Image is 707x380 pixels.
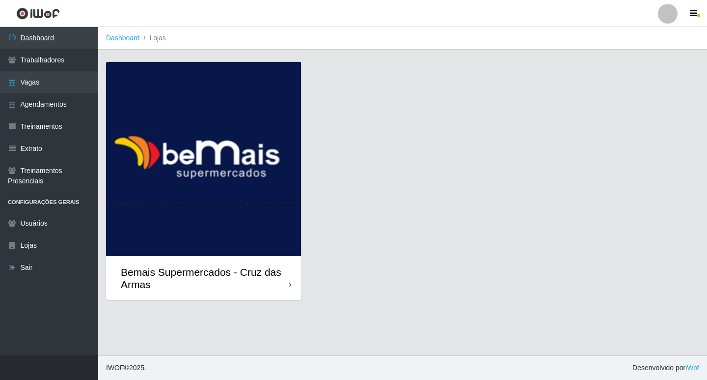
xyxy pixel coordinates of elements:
img: cardImg [106,62,301,256]
img: CoreUI Logo [16,7,60,20]
span: © 2025 . [106,363,146,373]
a: Dashboard [106,34,140,42]
a: Bemais Supermercados - Cruz das Armas [106,62,301,300]
nav: breadcrumb [98,27,707,50]
div: Bemais Supermercados - Cruz das Armas [121,266,289,291]
li: Lojas [140,33,166,43]
a: iWof [685,364,699,372]
span: Desenvolvido por [632,363,699,373]
span: IWOF [106,364,124,372]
